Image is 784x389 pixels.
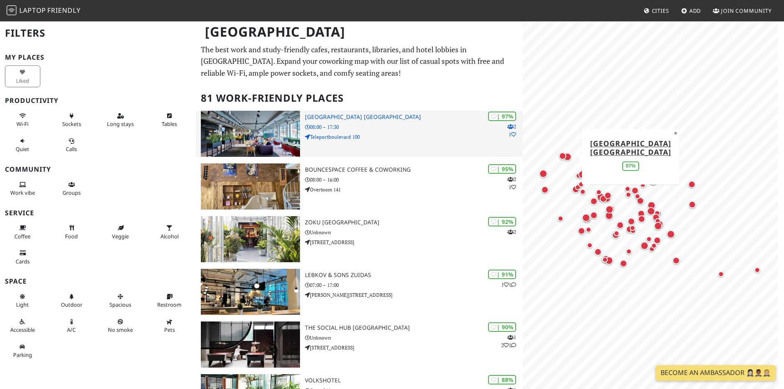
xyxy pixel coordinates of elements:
button: Close popup [672,129,679,138]
p: 2 1 [507,123,516,138]
img: Lebkov & Sons Zuidas [201,269,300,315]
div: | 88% [488,375,516,384]
span: Credit cards [16,258,30,265]
div: Map marker [594,187,604,197]
div: Map marker [593,247,603,257]
div: Map marker [603,210,615,221]
div: Map marker [652,220,664,232]
p: 2 1 [507,175,516,191]
div: Map marker [582,214,593,224]
h3: My Places [5,54,191,61]
div: Map marker [623,184,633,194]
p: 08:00 – 17:30 [305,123,523,131]
span: Stable Wi-Fi [16,120,28,128]
h3: Community [5,165,191,173]
a: Add [678,3,705,18]
div: Map marker [635,196,646,206]
button: Groups [54,178,89,200]
span: People working [10,189,35,196]
p: 07:00 – 17:00 [305,281,523,289]
button: Veggie [103,221,138,243]
button: Parking [5,340,40,362]
img: BounceSpace Coffee & Coworking [201,163,300,210]
div: Map marker [647,244,657,254]
div: Map marker [623,190,633,200]
h1: [GEOGRAPHIC_DATA] [198,21,521,43]
div: Map marker [671,255,682,266]
h3: Service [5,209,191,217]
p: The best work and study-friendly cafes, restaurants, libraries, and hotel lobbies in [GEOGRAPHIC_... [201,44,518,79]
span: Join Community [721,7,772,14]
img: LaptopFriendly [7,5,16,15]
div: Map marker [604,204,615,215]
p: [PERSON_NAME][STREET_ADDRESS] [305,291,523,299]
div: Map marker [652,208,662,218]
button: No smoke [103,315,138,337]
button: Work vibe [5,178,40,200]
div: Map marker [537,168,549,179]
div: Map marker [600,254,612,265]
span: Work-friendly tables [162,120,177,128]
img: Aristo Meeting Center Amsterdam [201,111,300,157]
p: Overtoom 141 [305,186,523,193]
span: Group tables [63,189,81,196]
div: Map marker [752,265,762,275]
a: [GEOGRAPHIC_DATA] [GEOGRAPHIC_DATA] [590,138,671,157]
h3: Zoku [GEOGRAPHIC_DATA] [305,219,523,226]
div: Map marker [618,258,629,269]
button: Calls [54,134,89,156]
h3: [GEOGRAPHIC_DATA] [GEOGRAPHIC_DATA] [305,114,523,121]
span: Long stays [107,120,134,128]
div: Map marker [576,179,586,189]
p: 1 2 1 [501,333,516,349]
div: | 92% [488,217,516,226]
button: Restroom [152,290,187,312]
span: Cities [652,7,669,14]
span: Outdoor area [61,301,82,308]
div: Map marker [603,190,613,201]
span: Friendly [47,6,80,15]
div: Map marker [578,187,588,197]
div: Map marker [651,212,661,223]
div: Map marker [630,185,640,196]
div: Map marker [648,175,659,187]
div: | 90% [488,322,516,332]
div: Map marker [580,165,591,176]
div: Map marker [573,182,583,192]
p: 08:00 – 16:00 [305,176,523,184]
span: Veggie [112,233,129,240]
button: Alcohol [152,221,187,243]
div: Map marker [652,235,663,246]
a: BounceSpace Coffee & Coworking | 95% 21 BounceSpace Coffee & Coworking 08:00 – 16:00 Overtoom 141 [196,163,523,210]
button: Pets [152,315,187,337]
button: Quiet [5,134,40,156]
div: Map marker [626,216,637,227]
div: Map marker [610,230,621,240]
div: Map marker [638,180,648,190]
div: Map marker [686,179,697,190]
span: Alcohol [161,233,179,240]
button: Cards [5,246,40,268]
h3: Space [5,277,191,285]
button: Food [54,221,89,243]
button: Long stays [103,109,138,131]
div: | 97% [488,112,516,121]
span: Natural light [16,301,29,308]
div: Map marker [556,214,565,224]
div: Map marker [580,212,592,224]
span: Air conditioned [67,326,76,333]
div: Map marker [636,214,647,224]
h3: Lebkov & Sons Zuidas [305,272,523,279]
div: Map marker [600,255,610,265]
span: Coffee [14,233,30,240]
div: Map marker [576,226,587,236]
div: Map marker [589,210,599,221]
div: Map marker [574,171,584,181]
div: Map marker [647,175,658,186]
div: Map marker [639,240,650,252]
div: Map marker [570,184,581,195]
div: Map marker [645,205,657,217]
div: Map marker [646,200,657,211]
a: LaptopFriendly LaptopFriendly [7,4,81,18]
div: Map marker [624,224,635,235]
